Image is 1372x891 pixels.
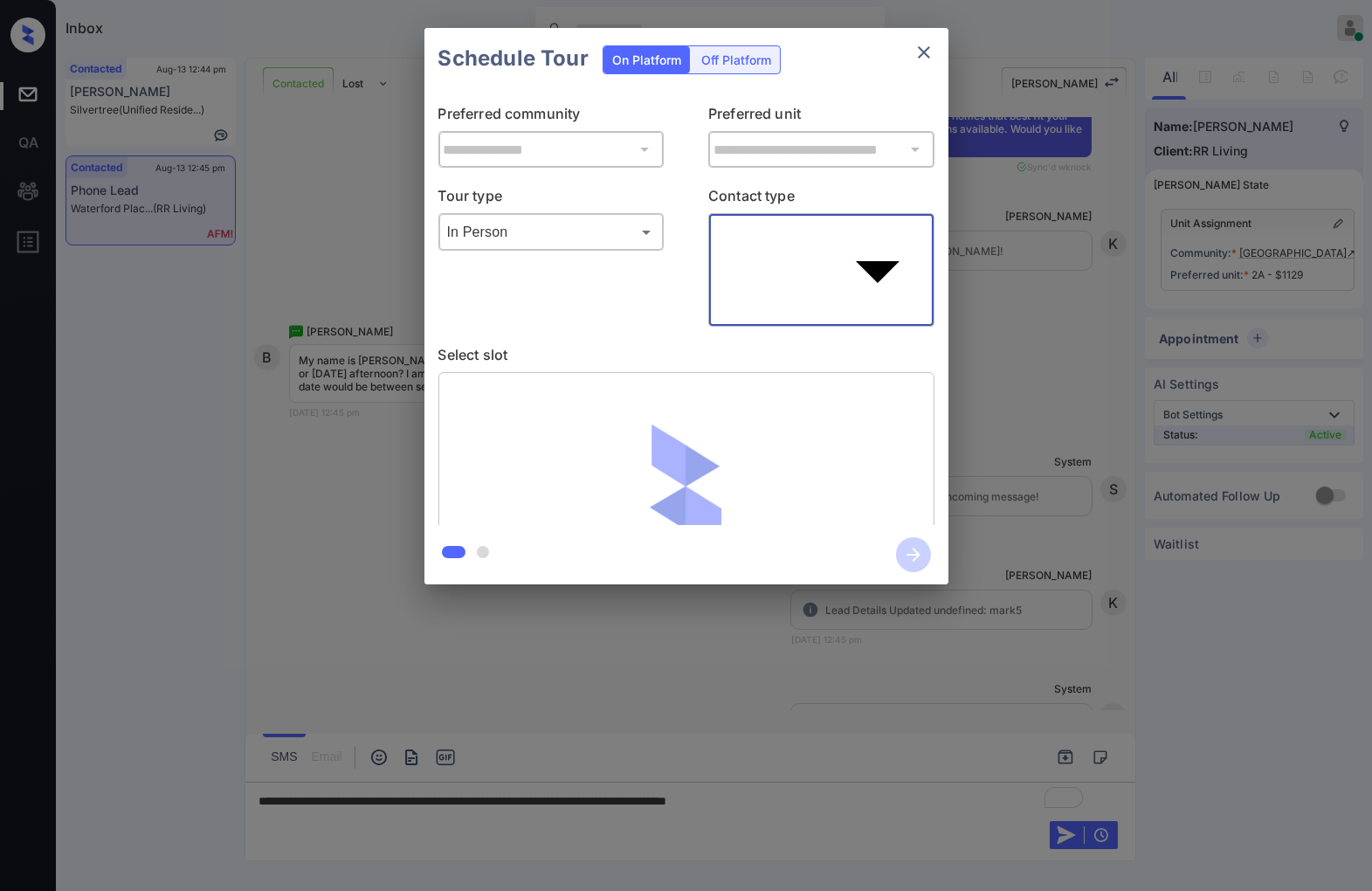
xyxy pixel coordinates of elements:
[693,46,780,73] div: Off Platform
[443,218,660,246] div: In Person
[438,185,665,213] p: Tour type
[424,28,603,89] h2: Schedule Tour
[886,532,941,577] button: btn-next
[438,103,665,131] p: Preferred community
[583,386,789,591] img: loaderv1.7921fd1ed0a854f04152.gif
[438,344,934,372] p: Select slot
[603,46,690,73] div: On Platform
[708,185,934,213] p: Contact type
[907,35,941,70] button: close
[708,103,934,131] p: Preferred unit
